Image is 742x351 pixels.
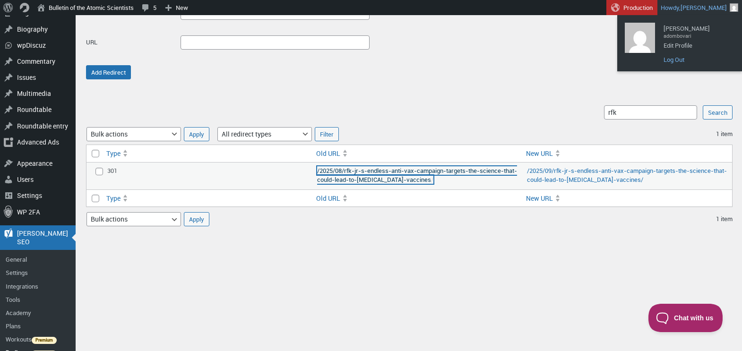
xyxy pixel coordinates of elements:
[522,145,732,162] a: New URL
[184,212,209,226] input: Apply
[664,38,730,46] span: Edit Profile
[86,38,97,46] span: URL
[316,194,340,203] span: Old URL
[527,166,727,184] a: 2025/09/rfk-jr-s-endless-anti-vax-campaign-targets-the-science-that-could-lead-to-[MEDICAL_DATA]-...
[106,194,121,203] span: Type
[316,149,340,158] span: Old URL
[103,145,312,162] a: Type
[522,190,732,207] a: New URL
[648,304,723,332] iframe: Help Scout Beacon - Open
[716,129,733,138] span: 1 item
[107,166,308,176] div: 301
[681,3,727,12] span: [PERSON_NAME]
[526,149,553,158] span: New URL
[312,145,522,162] a: Old URL
[86,8,108,17] span: Old URL
[617,15,742,71] ul: Howdy, Adam Dombovari
[664,29,730,38] span: adombovari
[103,190,312,207] a: Type
[184,127,209,141] input: Apply
[526,194,553,203] span: New URL
[703,105,733,120] input: Search
[315,127,339,141] input: Filter
[86,65,131,79] button: Add Redirect
[664,21,730,29] span: [PERSON_NAME]
[106,149,121,158] span: Type
[716,214,733,223] span: 1 item
[317,166,517,184] a: 2025/08/rfk-jr-s-endless-anti-vax-campaign-targets-the-science-that-could-lead-to-[MEDICAL_DATA]-...
[659,53,734,66] a: Log Out
[312,190,522,207] a: Old URL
